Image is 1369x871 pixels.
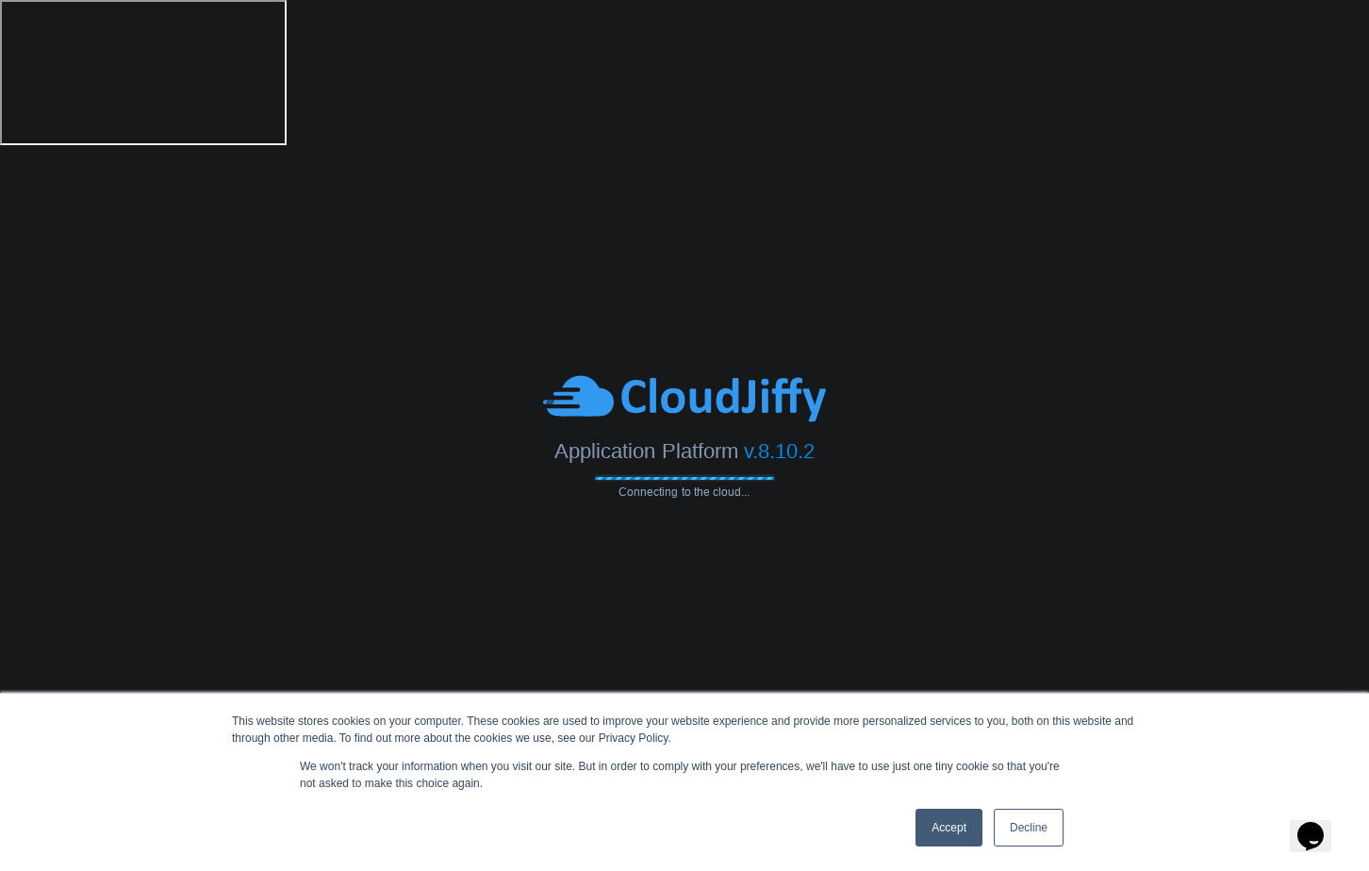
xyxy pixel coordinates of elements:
span: v.8.10.2 [744,439,815,463]
span: Application Platform [554,439,737,463]
iframe: chat widget [1290,796,1350,852]
div: This website stores cookies on your computer. These cookies are used to improve your website expe... [232,713,1137,747]
a: Accept [915,809,982,846]
a: Decline [994,809,1064,846]
p: We won't track your information when you visit our site. But in order to comply with your prefere... [300,758,1069,792]
img: CloudJiffy-Blue.svg [543,373,826,425]
span: Connecting to the cloud... [595,485,774,499]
